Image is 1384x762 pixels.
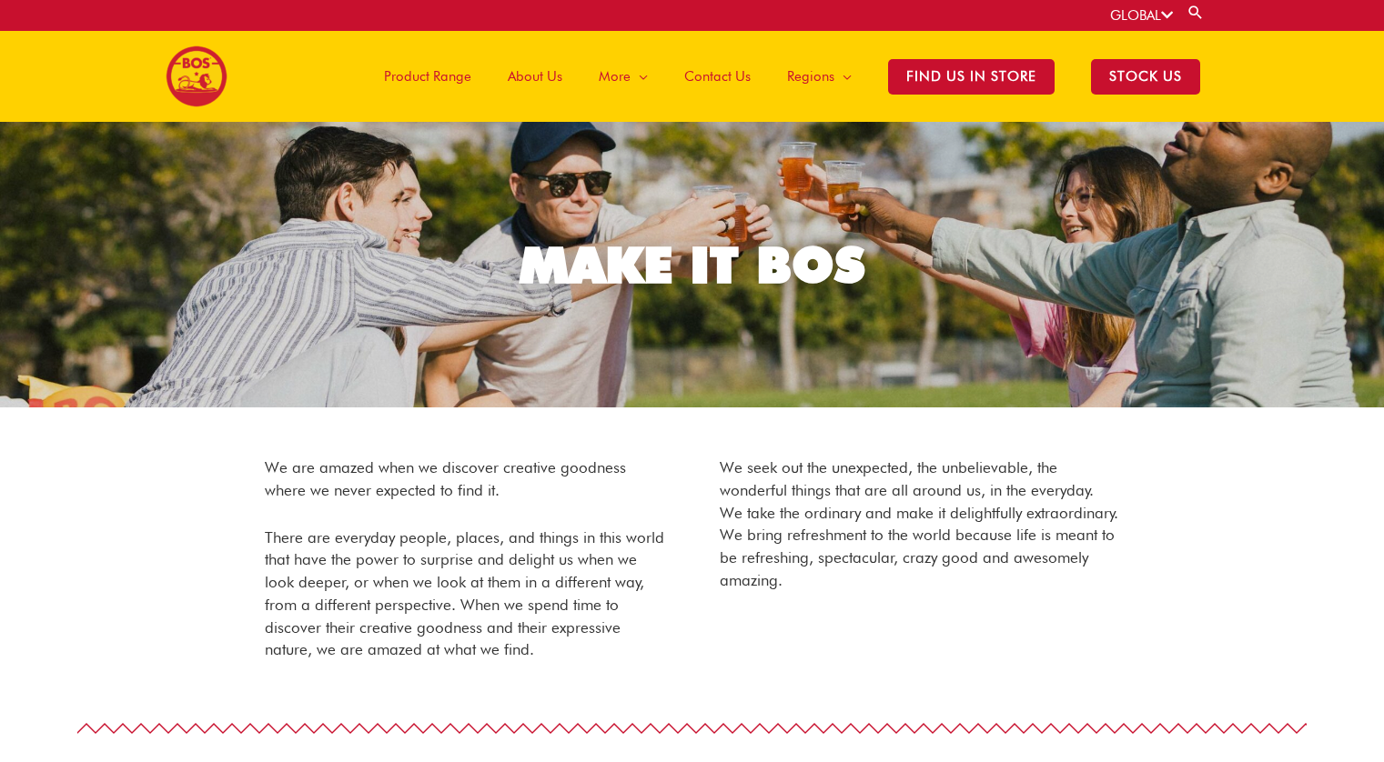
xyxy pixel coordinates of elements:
[508,49,562,104] span: About Us
[684,49,751,104] span: Contact Us
[352,31,1218,122] nav: Site Navigation
[366,31,490,122] a: Product Range
[265,526,665,662] p: There are everyday people, places, and things in this world that have the power to surprise and d...
[166,45,227,107] img: BOS logo finals-200px
[787,49,834,104] span: Regions
[720,456,1120,592] p: We seek out the unexpected, the unbelievable, the wonderful things that are all around us, in the...
[888,59,1055,95] span: Find Us in Store
[769,31,870,122] a: Regions
[1110,7,1173,24] a: GLOBAL
[581,31,666,122] a: More
[490,31,581,122] a: About Us
[384,49,471,104] span: Product Range
[599,49,631,104] span: More
[520,240,865,290] div: MAKE IT BOS
[666,31,769,122] a: Contact Us
[1073,31,1218,122] a: STOCK US
[265,456,665,502] p: We are amazed when we discover creative goodness where we never expected to find it.
[1091,59,1200,95] span: STOCK US
[1187,4,1205,21] a: Search button
[870,31,1073,122] a: Find Us in Store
